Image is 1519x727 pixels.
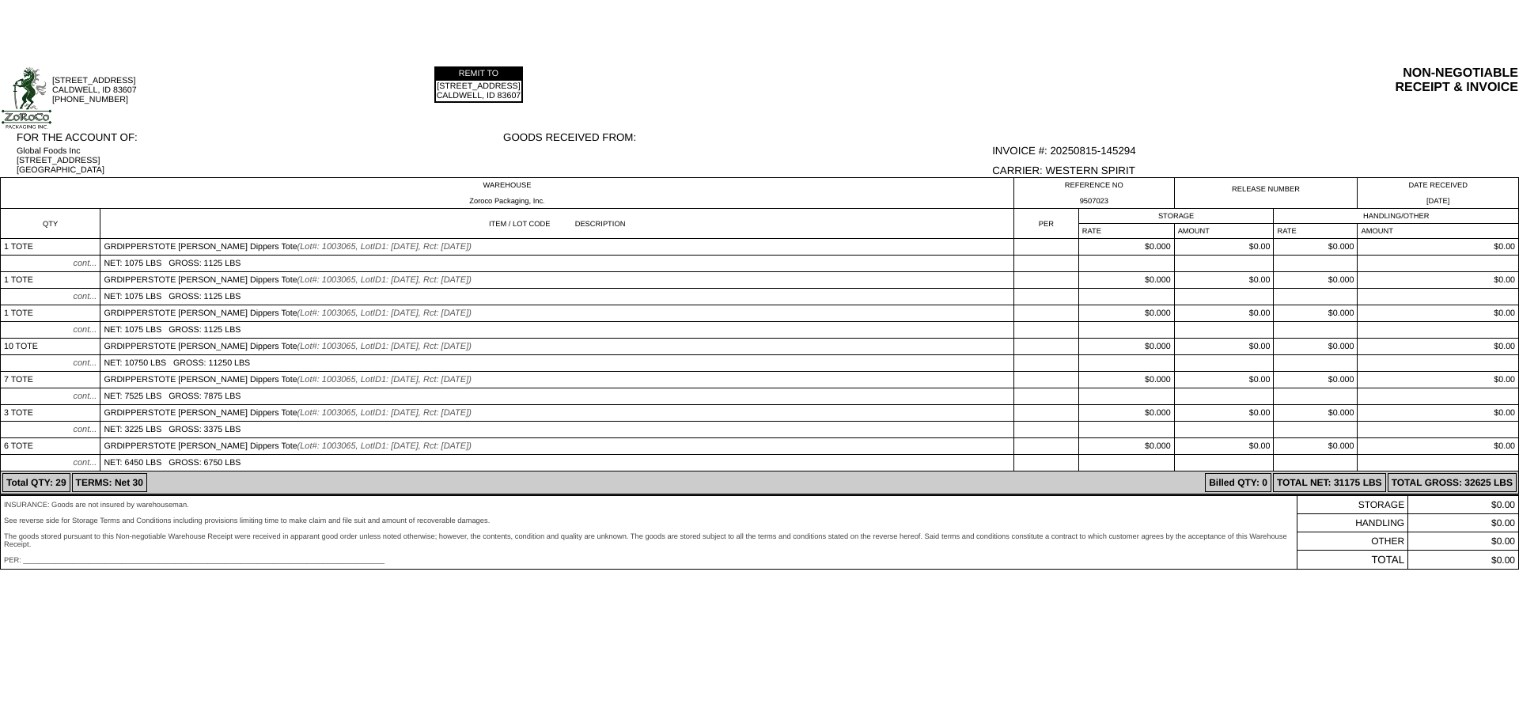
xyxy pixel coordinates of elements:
span: cont... [73,458,97,468]
td: $0.00 [1174,372,1274,388]
td: RELEASE NUMBER [1174,178,1358,209]
td: $0.00 [1408,496,1519,514]
td: $0.00 [1358,438,1519,455]
td: TOTAL GROSS: 32625 LBS [1388,473,1517,492]
div: Global Foods Inc [STREET_ADDRESS] [GEOGRAPHIC_DATA] [17,146,502,175]
td: $0.00 [1358,272,1519,289]
div: CARRIER: WESTERN SPIRIT [992,165,1518,176]
td: $0.000 [1274,272,1358,289]
td: $0.000 [1078,405,1174,422]
div: FOR THE ACCOUNT OF: [17,131,502,143]
td: NET: 7525 LBS GROSS: 7875 LBS [100,388,1014,405]
td: 1 TOTE [1,272,100,289]
span: (Lot#: 1003065, LotID1: [DATE], Rct: [DATE]) [297,242,472,252]
td: ITEM / LOT CODE DESCRIPTION [100,209,1014,239]
td: QTY [1,209,100,239]
td: HANDLING [1297,514,1408,532]
td: $0.00 [1174,405,1274,422]
td: $0.000 [1078,239,1174,256]
td: $0.000 [1078,305,1174,322]
span: cont... [73,358,97,368]
td: 1 TOTE [1,305,100,322]
span: (Lot#: 1003065, LotID1: [DATE], Rct: [DATE]) [297,342,472,351]
td: $0.00 [1174,438,1274,455]
td: $0.00 [1358,372,1519,388]
td: TOTAL NET: 31175 LBS [1273,473,1386,492]
td: RATE [1078,224,1174,239]
td: Billed QTY: 0 [1205,473,1271,492]
td: REFERENCE NO 9507023 [1013,178,1174,209]
td: NET: 1075 LBS GROSS: 1125 LBS [100,289,1014,305]
td: 10 TOTE [1,339,100,355]
div: INSURANCE: Goods are not insured by warehouseman. See reverse side for Storage Terms and Conditio... [4,501,1294,564]
td: AMOUNT [1358,224,1519,239]
td: $0.00 [1174,305,1274,322]
td: $0.00 [1408,551,1519,570]
td: WAREHOUSE Zoroco Packaging, Inc. [1,178,1014,209]
td: $0.00 [1408,514,1519,532]
td: 7 TOTE [1,372,100,388]
td: GRDIPPERSTOTE [PERSON_NAME] Dippers Tote [100,272,1014,289]
td: $0.00 [1174,239,1274,256]
span: cont... [73,292,97,301]
td: 3 TOTE [1,405,100,422]
span: (Lot#: 1003065, LotID1: [DATE], Rct: [DATE]) [297,375,472,384]
span: cont... [73,392,97,401]
td: $0.00 [1358,239,1519,256]
td: OTHER [1297,532,1408,551]
td: NET: 1075 LBS GROSS: 1125 LBS [100,322,1014,339]
td: 1 TOTE [1,239,100,256]
div: GOODS RECEIVED FROM: [503,131,991,143]
td: GRDIPPERSTOTE [PERSON_NAME] Dippers Tote [100,239,1014,256]
div: NON-NEGOTIABLE RECEIPT & INVOICE [892,66,1518,95]
td: NET: 3225 LBS GROSS: 3375 LBS [100,422,1014,438]
span: (Lot#: 1003065, LotID1: [DATE], Rct: [DATE]) [297,275,472,285]
td: $0.00 [1358,339,1519,355]
img: logoSmallFull.jpg [1,66,52,130]
div: INVOICE #: 20250815-145294 [992,145,1518,157]
td: RATE [1274,224,1358,239]
td: HANDLING/OTHER [1274,209,1519,224]
td: $0.000 [1274,405,1358,422]
td: STORAGE [1078,209,1274,224]
td: $0.000 [1274,438,1358,455]
td: NET: 1075 LBS GROSS: 1125 LBS [100,256,1014,272]
td: NET: 6450 LBS GROSS: 6750 LBS [100,455,1014,471]
td: GRDIPPERSTOTE [PERSON_NAME] Dippers Tote [100,339,1014,355]
span: cont... [73,325,97,335]
td: $0.000 [1078,372,1174,388]
td: GRDIPPERSTOTE [PERSON_NAME] Dippers Tote [100,305,1014,322]
td: $0.00 [1358,305,1519,322]
span: cont... [73,259,97,268]
td: $0.00 [1358,405,1519,422]
td: DATE RECEIVED [DATE] [1358,178,1519,209]
span: (Lot#: 1003065, LotID1: [DATE], Rct: [DATE]) [297,441,472,451]
td: STORAGE [1297,496,1408,514]
td: PER [1013,209,1078,239]
span: cont... [73,425,97,434]
td: $0.000 [1078,339,1174,355]
td: REMIT TO [436,68,522,79]
td: Total QTY: 29 [2,473,70,492]
td: GRDIPPERSTOTE [PERSON_NAME] Dippers Tote [100,372,1014,388]
td: $0.00 [1174,272,1274,289]
td: $0.000 [1078,272,1174,289]
td: $0.000 [1274,372,1358,388]
td: GRDIPPERSTOTE [PERSON_NAME] Dippers Tote [100,405,1014,422]
td: $0.000 [1274,305,1358,322]
td: $0.00 [1408,532,1519,551]
td: 6 TOTE [1,438,100,455]
td: $0.000 [1274,339,1358,355]
td: AMOUNT [1174,224,1274,239]
td: $0.000 [1078,438,1174,455]
td: TERMS: Net 30 [72,473,147,492]
td: $0.00 [1174,339,1274,355]
td: NET: 10750 LBS GROSS: 11250 LBS [100,355,1014,372]
td: [STREET_ADDRESS] CALDWELL, ID 83607 [436,81,522,101]
span: (Lot#: 1003065, LotID1: [DATE], Rct: [DATE]) [297,309,472,318]
td: TOTAL [1297,551,1408,570]
td: $0.000 [1274,239,1358,256]
td: GRDIPPERSTOTE [PERSON_NAME] Dippers Tote [100,438,1014,455]
span: (Lot#: 1003065, LotID1: [DATE], Rct: [DATE]) [297,408,472,418]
